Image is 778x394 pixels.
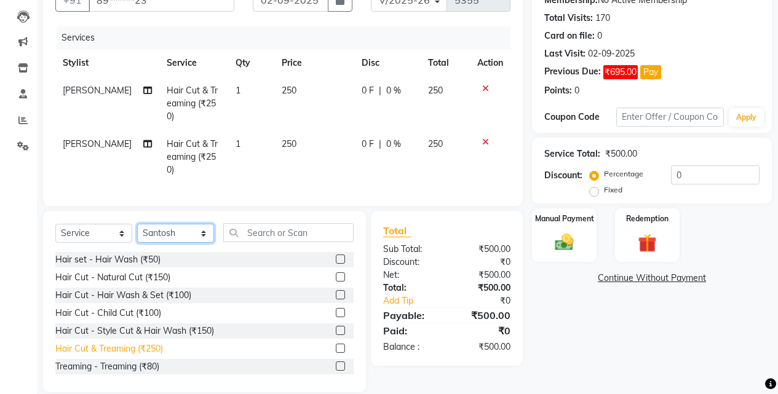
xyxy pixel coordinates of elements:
div: Total Visits: [544,12,593,25]
span: Hair Cut & Treaming (₹250) [167,138,218,175]
div: ₹500.00 [447,308,520,323]
span: ₹695.00 [603,65,638,79]
div: Card on file: [544,30,595,42]
input: Search or Scan [223,223,354,242]
th: Service [159,49,228,77]
div: Total: [374,282,447,294]
div: 02-09-2025 [588,47,635,60]
span: Total [383,224,411,237]
th: Price [274,49,354,77]
span: 1 [236,138,240,149]
div: Hair Cut - Style Cut & Hair Wash (₹150) [55,325,214,337]
div: Services [57,26,520,49]
div: Discount: [544,169,582,182]
div: Hair set - Hair Wash (₹50) [55,253,161,266]
button: Pay [640,65,661,79]
div: Hair Cut - Child Cut (₹100) [55,307,161,320]
button: Apply [729,108,764,127]
div: ₹500.00 [447,282,520,294]
th: Disc [354,49,421,77]
div: Treaming - Treaming (₹80) [55,360,159,373]
label: Redemption [626,213,669,224]
span: 250 [428,138,443,149]
label: Percentage [604,168,643,179]
div: ₹500.00 [447,341,520,353]
div: Service Total: [544,148,600,160]
div: ₹0 [459,294,520,307]
div: Hair Cut - Hair Wash & Set (₹100) [55,289,191,302]
div: ₹0 [447,323,520,338]
a: Continue Without Payment [534,272,769,285]
div: Coupon Code [544,111,616,124]
div: ₹0 [447,256,520,269]
img: _gift.svg [632,232,662,254]
div: Balance : [374,341,447,353]
label: Manual Payment [535,213,594,224]
div: Hair Cut & Treaming (₹250) [55,342,163,355]
span: 1 [236,85,240,96]
span: | [379,138,381,151]
span: 0 F [362,138,374,151]
input: Enter Offer / Coupon Code [616,108,724,127]
th: Qty [228,49,274,77]
div: Discount: [374,256,447,269]
div: Paid: [374,323,447,338]
div: 0 [597,30,602,42]
label: Fixed [604,184,622,195]
div: ₹500.00 [447,243,520,256]
a: Add Tip [374,294,459,307]
span: [PERSON_NAME] [63,138,132,149]
div: Sub Total: [374,243,447,256]
th: Total [421,49,470,77]
div: Points: [544,84,572,97]
div: Last Visit: [544,47,585,60]
span: 0 F [362,84,374,97]
div: Payable: [374,308,447,323]
span: 250 [282,85,296,96]
img: _cash.svg [549,232,579,253]
span: Hair Cut & Treaming (₹250) [167,85,218,122]
span: 0 % [386,138,401,151]
span: 250 [428,85,443,96]
div: ₹500.00 [447,269,520,282]
th: Stylist [55,49,159,77]
span: | [379,84,381,97]
th: Action [470,49,510,77]
span: [PERSON_NAME] [63,85,132,96]
div: 170 [595,12,610,25]
div: 0 [574,84,579,97]
span: 0 % [386,84,401,97]
div: ₹500.00 [605,148,637,160]
div: Hair Cut - Natural Cut (₹150) [55,271,170,284]
div: Previous Due: [544,65,601,79]
span: 250 [282,138,296,149]
div: Net: [374,269,447,282]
